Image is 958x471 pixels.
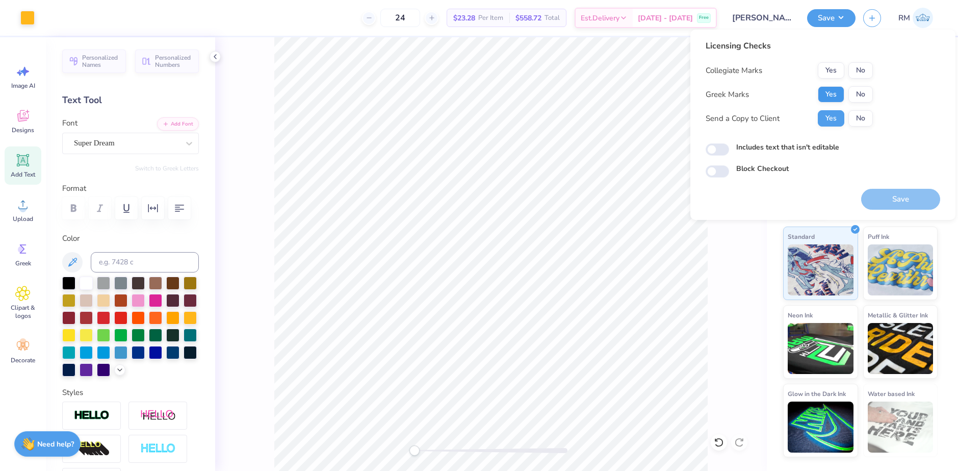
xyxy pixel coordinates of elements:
div: Text Tool [62,93,199,107]
button: No [848,110,873,127]
label: Styles [62,387,83,399]
div: Send a Copy to Client [706,113,780,125]
input: e.g. 7428 c [91,252,199,272]
button: Add Font [157,117,199,131]
button: Switch to Greek Letters [135,164,199,172]
button: Yes [818,86,844,103]
span: Greek [15,259,31,267]
span: Total [545,13,560,23]
span: Decorate [11,356,35,364]
input: – – [380,9,420,27]
span: Per Item [478,13,503,23]
img: Glow in the Dark Ink [788,402,853,453]
span: Personalized Numbers [155,54,193,68]
span: Neon Ink [788,310,813,320]
span: Est. Delivery [581,13,619,23]
div: Accessibility label [409,445,420,456]
img: Water based Ink [868,402,934,453]
span: Glow in the Dark Ink [788,388,846,399]
img: Negative Space [140,443,176,455]
span: Personalized Names [82,54,120,68]
button: Yes [818,62,844,79]
span: Standard [788,231,815,242]
span: Free [699,14,709,21]
img: Shadow [140,409,176,422]
span: Add Text [11,170,35,179]
img: Roberta Manuel [913,8,933,28]
label: Color [62,233,199,244]
span: $23.28 [453,13,475,23]
span: $558.72 [515,13,541,23]
label: Block Checkout [736,163,789,174]
label: Font [62,117,77,129]
label: Includes text that isn't editable [736,142,839,153]
span: Water based Ink [868,388,915,399]
button: No [848,86,873,103]
div: Licensing Checks [706,40,873,52]
button: Yes [818,110,844,127]
img: Neon Ink [788,323,853,374]
span: Image AI [11,82,35,90]
span: Designs [12,126,34,134]
label: Format [62,183,199,194]
span: [DATE] - [DATE] [638,13,693,23]
img: Standard [788,244,853,295]
div: Collegiate Marks [706,65,762,77]
a: RM [894,8,938,28]
input: Untitled Design [724,8,799,28]
button: Save [807,9,856,27]
span: RM [898,12,910,24]
img: Stroke [74,410,110,422]
img: Puff Ink [868,244,934,295]
button: No [848,62,873,79]
span: Upload [13,215,33,223]
img: Metallic & Glitter Ink [868,323,934,374]
button: Personalized Names [62,49,126,73]
strong: Need help? [37,439,74,449]
span: Clipart & logos [6,304,40,320]
div: Greek Marks [706,89,749,101]
span: Metallic & Glitter Ink [868,310,928,320]
span: Puff Ink [868,231,889,242]
button: Personalized Numbers [135,49,199,73]
img: 3D Illusion [74,441,110,457]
